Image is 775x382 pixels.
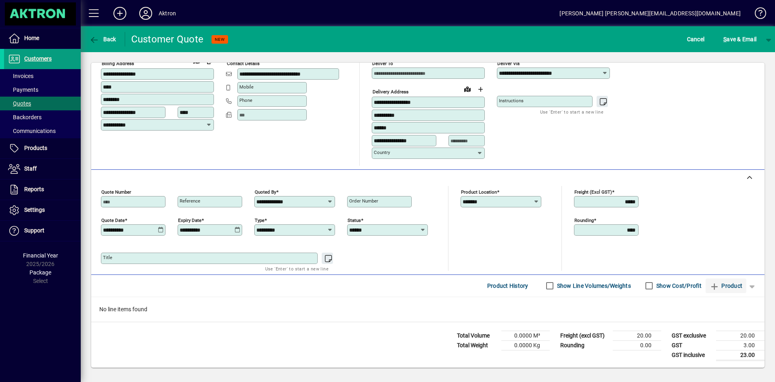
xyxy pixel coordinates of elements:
a: Quotes [4,97,81,110]
mat-label: Product location [461,189,497,194]
div: No line items found [91,297,765,322]
span: Reports [24,186,44,192]
mat-label: Quote number [101,189,131,194]
div: Aktron [159,7,176,20]
span: Customers [24,55,52,62]
span: Backorders [8,114,42,120]
button: Product [706,279,746,293]
span: Products [24,145,47,151]
a: View on map [190,54,203,67]
span: Communications [8,128,56,134]
mat-label: Status [348,217,361,223]
span: Home [24,35,39,41]
mat-label: Quoted by [255,189,276,194]
mat-label: Expiry date [178,217,201,223]
mat-label: Instructions [499,98,524,103]
span: Support [24,227,44,234]
span: Package [29,269,51,276]
button: Profile [133,6,159,21]
span: Financial Year [23,252,58,259]
mat-label: Type [255,217,264,223]
a: Payments [4,83,81,97]
mat-label: Rounding [574,217,594,223]
td: GST exclusive [668,331,716,340]
td: Freight (excl GST) [556,331,613,340]
app-page-header-button: Back [81,32,125,46]
button: Save & Email [719,32,760,46]
span: Invoices [8,73,34,79]
span: Staff [24,165,37,172]
span: Cancel [687,33,705,46]
span: S [723,36,727,42]
mat-label: Deliver via [497,61,519,66]
a: View on map [461,82,474,95]
button: Copy to Delivery address [203,55,216,68]
span: Quotes [8,100,31,107]
button: Cancel [685,32,707,46]
button: Add [107,6,133,21]
td: Total Weight [453,340,501,350]
mat-label: Deliver To [372,61,393,66]
td: GST [668,340,716,350]
mat-label: Country [374,150,390,155]
a: Home [4,28,81,49]
td: GST inclusive [668,350,716,360]
mat-hint: Use 'Enter' to start a new line [265,264,329,273]
a: Communications [4,124,81,138]
mat-label: Quote date [101,217,125,223]
span: NEW [215,37,225,42]
span: ave & Email [723,33,756,46]
mat-hint: Use 'Enter' to start a new line [540,107,603,116]
a: Invoices [4,69,81,83]
td: 0.0000 M³ [501,331,550,340]
td: 23.00 [716,350,765,360]
span: Product [710,279,742,292]
span: Back [89,36,116,42]
button: Product History [484,279,532,293]
a: Products [4,138,81,158]
mat-label: Title [103,255,112,260]
span: Product History [487,279,528,292]
td: 20.00 [613,331,661,340]
span: Settings [24,207,45,213]
div: Customer Quote [131,33,204,46]
mat-label: Mobile [239,84,253,90]
button: Choose address [474,83,487,96]
mat-label: Reference [180,198,200,204]
label: Show Cost/Profit [655,282,702,290]
a: Reports [4,179,81,200]
mat-label: Phone [239,97,252,103]
td: 0.00 [613,340,661,350]
td: 0.0000 Kg [501,340,550,350]
td: 20.00 [716,331,765,340]
a: Support [4,221,81,241]
td: Total Volume [453,331,501,340]
a: Knowledge Base [749,2,765,28]
a: Backorders [4,110,81,124]
td: 3.00 [716,340,765,350]
button: Back [87,32,118,46]
mat-label: Order number [349,198,378,204]
a: Staff [4,159,81,179]
span: Payments [8,87,38,93]
label: Show Line Volumes/Weights [555,282,631,290]
mat-label: Freight (excl GST) [574,189,612,194]
div: [PERSON_NAME] [PERSON_NAME][EMAIL_ADDRESS][DOMAIN_NAME] [559,7,741,20]
a: Settings [4,200,81,220]
td: Rounding [556,340,613,350]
